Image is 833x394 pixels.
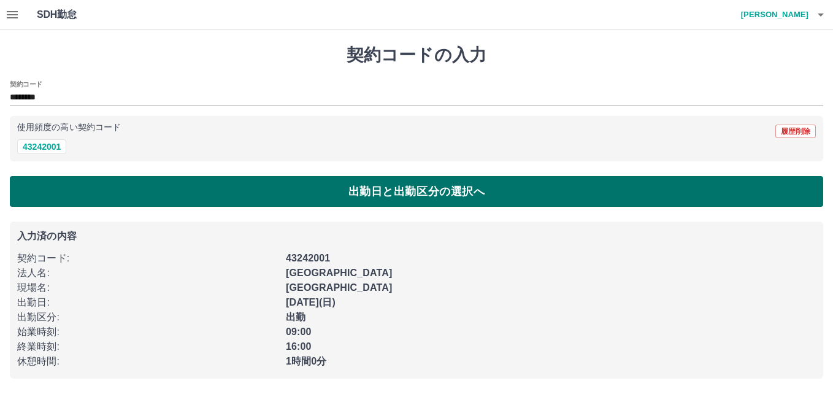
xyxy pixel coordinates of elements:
h2: 契約コード [10,79,42,89]
b: 43242001 [286,253,330,263]
p: 法人名 : [17,266,278,280]
p: 契約コード : [17,251,278,266]
p: 使用頻度の高い契約コード [17,123,121,132]
b: [GEOGRAPHIC_DATA] [286,282,393,293]
p: 休憩時間 : [17,354,278,369]
p: 現場名 : [17,280,278,295]
b: 1時間0分 [286,356,327,366]
h1: 契約コードの入力 [10,45,823,66]
p: 始業時刻 : [17,325,278,339]
p: 終業時刻 : [17,339,278,354]
b: 出勤 [286,312,305,322]
p: 出勤区分 : [17,310,278,325]
b: [DATE](日) [286,297,336,307]
p: 入力済の内容 [17,231,816,241]
b: [GEOGRAPHIC_DATA] [286,268,393,278]
b: 16:00 [286,341,312,352]
button: 履歴削除 [775,125,816,138]
button: 出勤日と出勤区分の選択へ [10,176,823,207]
b: 09:00 [286,326,312,337]
p: 出勤日 : [17,295,278,310]
button: 43242001 [17,139,66,154]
